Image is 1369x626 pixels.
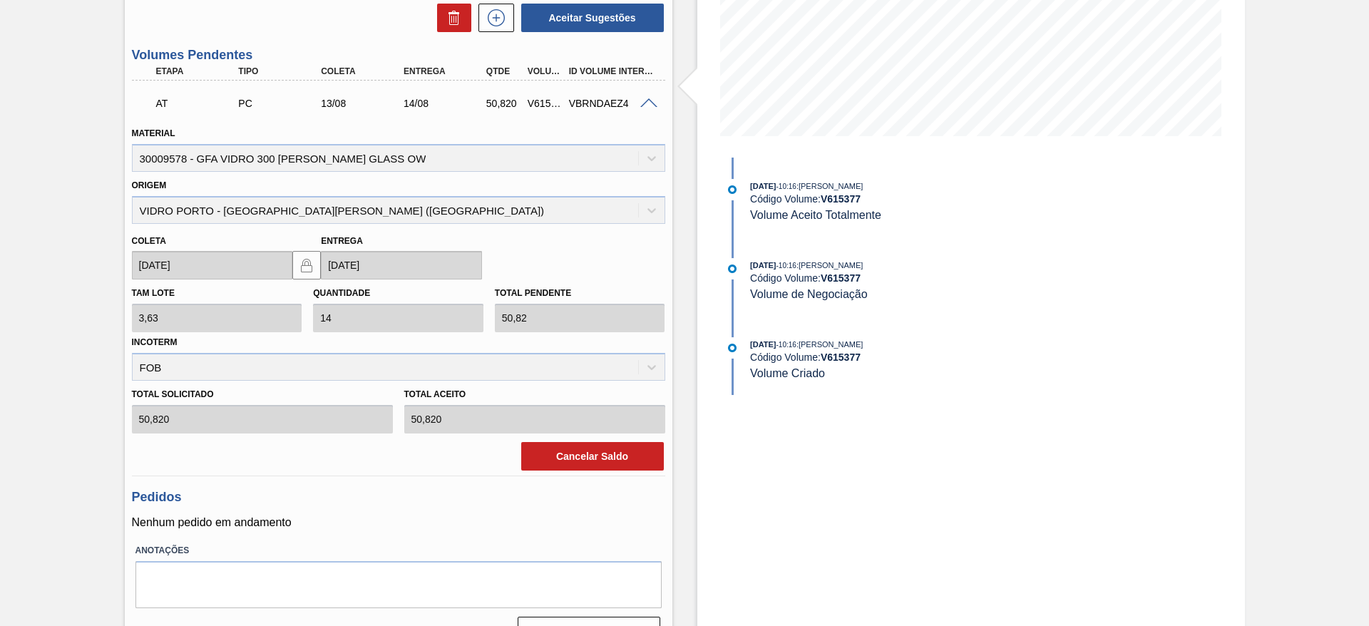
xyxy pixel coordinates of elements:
label: Total Solicitado [132,384,393,405]
label: Origem [132,180,167,190]
div: Etapa [153,66,245,76]
label: Quantidade [313,288,370,298]
span: : [PERSON_NAME] [796,182,863,190]
div: Id Volume Interno [565,66,658,76]
button: locked [292,251,321,279]
div: VBRNDAEZ4 [565,98,658,109]
div: Aguardando Informações de Transporte [153,88,245,119]
span: Volume de Negociação [750,288,868,300]
div: Volume Portal [524,66,567,76]
strong: V 615377 [821,272,861,284]
div: Excluir Sugestões [430,4,471,32]
p: AT [156,98,242,109]
span: Volume Criado [750,367,825,379]
span: : [PERSON_NAME] [796,340,863,349]
div: Pedido de Compra [235,98,327,109]
div: 13/08/2025 [317,98,410,109]
div: Coleta [317,66,410,76]
p: Nenhum pedido em andamento [132,516,665,529]
label: Total Aceito [404,384,665,405]
span: - 10:16 [776,183,796,190]
div: V615377 [524,98,567,109]
input: dd/mm/yyyy [321,251,482,279]
label: Entrega [321,236,363,246]
input: dd/mm/yyyy [132,251,293,279]
div: Código Volume: [750,272,1089,284]
button: Cancelar Saldo [521,442,664,471]
span: - 10:16 [776,341,796,349]
span: - 10:16 [776,262,796,270]
img: atual [728,185,737,194]
button: Aceitar Sugestões [521,4,664,32]
div: Código Volume: [750,193,1089,205]
label: Anotações [135,540,662,561]
h3: Pedidos [132,490,665,505]
span: : [PERSON_NAME] [796,261,863,270]
label: Total pendente [495,288,571,298]
span: Volume Aceito Totalmente [750,209,881,221]
div: Nova sugestão [471,4,514,32]
label: Coleta [132,236,166,246]
h3: Volumes Pendentes [132,48,665,63]
img: atual [728,344,737,352]
label: Material [132,128,175,138]
strong: V 615377 [821,352,861,363]
div: 50,820 [483,98,525,109]
div: Código Volume: [750,352,1089,363]
span: [DATE] [750,261,776,270]
label: Tam lote [132,288,175,298]
img: locked [298,257,315,274]
div: Entrega [400,66,493,76]
label: Incoterm [132,337,178,347]
div: Tipo [235,66,327,76]
span: [DATE] [750,182,776,190]
span: [DATE] [750,340,776,349]
div: Qtde [483,66,525,76]
div: Aceitar Sugestões [514,2,665,34]
strong: V 615377 [821,193,861,205]
img: atual [728,265,737,273]
div: 14/08/2025 [400,98,493,109]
